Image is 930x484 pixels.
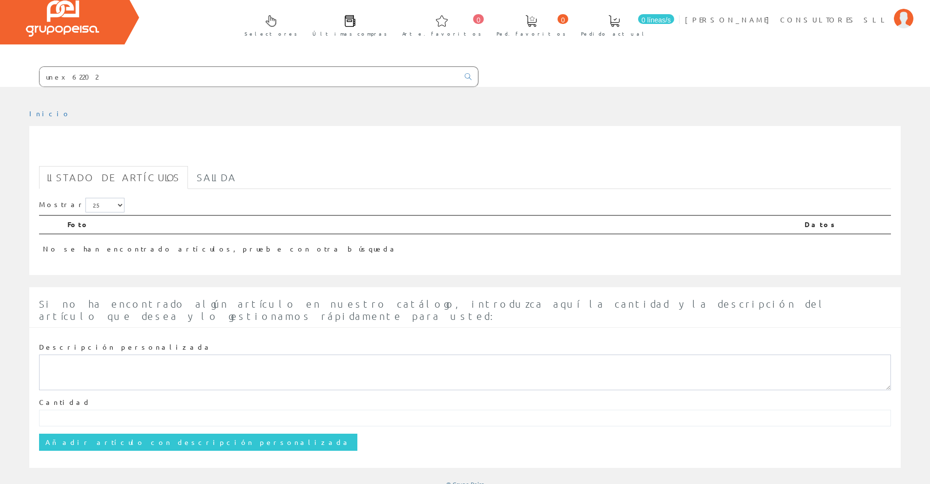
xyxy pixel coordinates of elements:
input: Añadir artículo con descripción personalizada [39,434,357,450]
font: Si no ha encontrado algún artículo en nuestro catálogo, introduzca aquí la cantidad y la descripc... [39,298,827,322]
font: Últimas compras [312,30,387,37]
font: Ped. favoritos [496,30,566,37]
font: Foto [67,220,89,229]
a: Inicio [29,109,71,118]
input: Buscar ... [40,67,459,86]
font: Cantidad [39,398,91,406]
font: Pedido actual [581,30,647,37]
font: No se han encontrado artículos, pruebe con otra búsqueda [43,244,398,253]
font: 0 [561,16,565,24]
a: [PERSON_NAME] CONSULTORES SLL [685,7,913,16]
font: Listado de artículos [47,171,180,183]
img: Grupo Peisa [26,0,99,37]
font: Salida [197,171,236,183]
a: Selectores [235,7,302,42]
font: 0 líneas/s [641,16,671,24]
font: 0 [476,16,480,24]
font: Selectores [245,30,297,37]
a: Salida [189,166,244,189]
a: Listado de artículos [39,166,188,189]
a: Últimas compras [303,7,392,42]
font: Arte. favoritos [402,30,481,37]
font: unex62202 [39,141,126,161]
font: Datos [805,220,838,229]
select: Mostrar [85,198,124,212]
font: [PERSON_NAME] CONSULTORES SLL [685,15,889,24]
font: Mostrar [39,199,85,208]
font: Descripción personalizada [39,342,212,351]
